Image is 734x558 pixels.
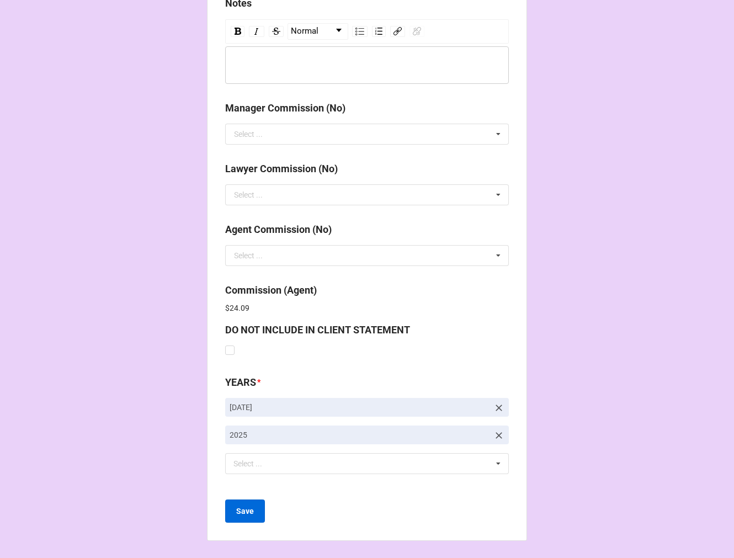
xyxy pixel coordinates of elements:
div: Italic [249,26,264,37]
div: Ordered [372,26,386,37]
p: 2025 [230,429,489,440]
div: Unlink [409,26,424,37]
div: Select ... [234,130,263,138]
div: rdw-editor [231,59,504,71]
p: [DATE] [230,402,489,413]
label: Lawyer Commission (No) [225,161,338,177]
div: rdw-wrapper [225,19,509,84]
div: rdw-link-control [388,23,427,40]
b: Save [236,506,254,517]
div: Strikethrough [269,26,284,37]
div: Link [390,26,405,37]
div: rdw-toolbar [225,19,509,44]
div: rdw-dropdown [288,23,348,40]
button: Save [225,499,265,523]
label: Agent Commission (No) [225,222,332,237]
div: rdw-block-control [286,23,350,40]
div: Bold [231,26,244,37]
div: rdw-list-control [350,23,388,40]
label: Manager Commission (No) [225,100,345,116]
b: Commission (Agent) [225,284,317,296]
label: DO NOT INCLUDE IN CLIENT STATEMENT [225,322,410,338]
span: Normal [291,25,318,38]
p: $24.09 [225,302,509,313]
a: Block Type [288,24,348,39]
div: Select ... [234,191,263,199]
div: Select ... [231,458,278,470]
div: Unordered [352,26,368,37]
div: rdw-inline-control [228,23,286,40]
label: YEARS [225,375,256,390]
div: Select ... [234,252,263,259]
